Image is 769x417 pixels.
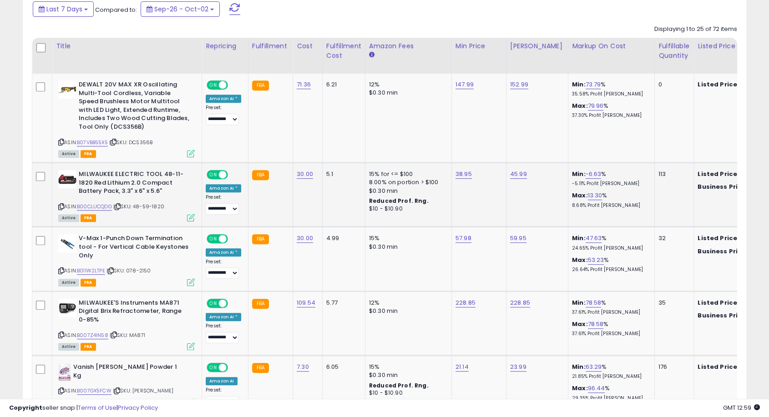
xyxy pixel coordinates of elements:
b: Reduced Prof. Rng. [369,382,429,389]
a: 13.30 [588,191,602,200]
p: 37.61% Profit [PERSON_NAME] [572,309,648,316]
p: 26.64% Profit [PERSON_NAME] [572,266,648,273]
span: All listings currently available for purchase on Amazon [58,279,79,286]
div: Amazon AI * [206,95,241,103]
div: 6.21 [326,80,358,89]
div: ASIN: [58,170,195,221]
b: Min: [572,234,586,242]
div: Amazon AI * [206,248,241,256]
div: Preset: [206,387,241,407]
small: FBA [252,170,269,180]
b: Reduced Prof. Rng. [369,197,429,205]
small: FBA [252,234,269,244]
th: The percentage added to the cost of goods (COGS) that forms the calculator for Min & Max prices. [568,38,654,74]
p: 24.65% Profit [PERSON_NAME] [572,245,648,251]
a: 47.63 [586,234,602,243]
div: $10 - $10.90 [369,389,445,397]
span: OFF [227,364,241,372]
div: $10 - $10.90 [369,205,445,213]
a: 21.14 [455,362,469,372]
small: Amazon Fees. [369,51,374,59]
b: Max: [572,101,588,110]
div: $0.30 min [369,187,445,195]
span: ON [207,81,219,89]
b: Max: [572,384,588,392]
b: Max: [572,256,588,264]
a: 147.99 [455,80,474,89]
b: MILWAUKEE'S Instruments MA871 Digital Brix Refractometer, Range 0-85% [79,299,189,327]
div: % [572,363,648,380]
span: FBA [81,343,96,351]
small: FBA [252,80,269,90]
small: FBA [252,299,269,309]
span: | SKU: 48-59-1820 [113,203,164,210]
a: -6.63 [586,170,602,179]
span: All listings currently available for purchase on Amazon [58,150,79,158]
b: Max: [572,191,588,200]
b: Business Price: [698,247,748,256]
img: 41OW8yL7ulL._SL40_.jpg [58,80,76,99]
div: % [572,320,648,337]
div: ASIN: [58,234,195,285]
b: Listed Price: [698,170,739,178]
div: % [572,234,648,251]
div: 5.1 [326,170,358,178]
b: Max: [572,320,588,328]
b: Vanish [PERSON_NAME] Powder 1 Kg [73,363,184,382]
span: FBA [81,150,96,158]
span: OFF [227,299,241,307]
div: seller snap | | [9,404,158,412]
div: Cost [297,41,319,51]
a: 7.30 [297,362,309,372]
div: 5.77 [326,299,358,307]
a: 152.99 [510,80,528,89]
div: $0.30 min [369,89,445,97]
a: 30.00 [297,170,313,179]
a: 63.29 [586,362,602,372]
div: Title [56,41,198,51]
span: ON [207,171,219,179]
b: Min: [572,170,586,178]
div: Amazon AI [206,377,238,385]
a: 45.99 [510,170,527,179]
span: OFF [227,81,241,89]
div: 15% [369,234,445,242]
p: 37.30% Profit [PERSON_NAME] [572,112,648,119]
b: V-Max 1-Punch Down Termination tool - For Vertical Cable Keystones Only [79,234,189,262]
a: 79.96 [588,101,604,111]
p: 35.58% Profit [PERSON_NAME] [572,91,648,97]
div: 0 [658,80,687,89]
div: Displaying 1 to 25 of 72 items [654,25,737,34]
a: 59.95 [510,234,526,243]
span: ON [207,364,219,372]
b: Min: [572,80,586,89]
button: Sep-26 - Oct-02 [141,1,220,17]
div: ASIN: [58,299,195,349]
a: 78.58 [588,320,604,329]
div: 32 [658,234,687,242]
span: Compared to: [95,5,137,14]
div: 15% [369,363,445,371]
div: Preset: [206,259,241,279]
p: 21.85% Profit [PERSON_NAME] [572,373,648,380]
a: 57.98 [455,234,471,243]
b: Listed Price: [698,298,739,307]
b: Min: [572,362,586,371]
div: Amazon AI * [206,313,241,321]
span: 2025-10-10 12:59 GMT [723,403,760,412]
span: OFF [227,235,241,243]
div: 8.00% on portion > $100 [369,178,445,186]
div: 176 [658,363,687,371]
a: 228.85 [455,298,476,307]
a: 73.79 [586,80,601,89]
div: 4.99 [326,234,358,242]
div: % [572,256,648,273]
p: 8.68% Profit [PERSON_NAME] [572,202,648,209]
p: 37.61% Profit [PERSON_NAME] [572,331,648,337]
b: Min: [572,298,586,307]
span: | SKU: MA871 [110,332,145,339]
div: 35 [658,299,687,307]
a: 78.58 [586,298,602,307]
span: | SKU: [PERSON_NAME] [113,387,173,394]
b: Listed Price: [698,362,739,371]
